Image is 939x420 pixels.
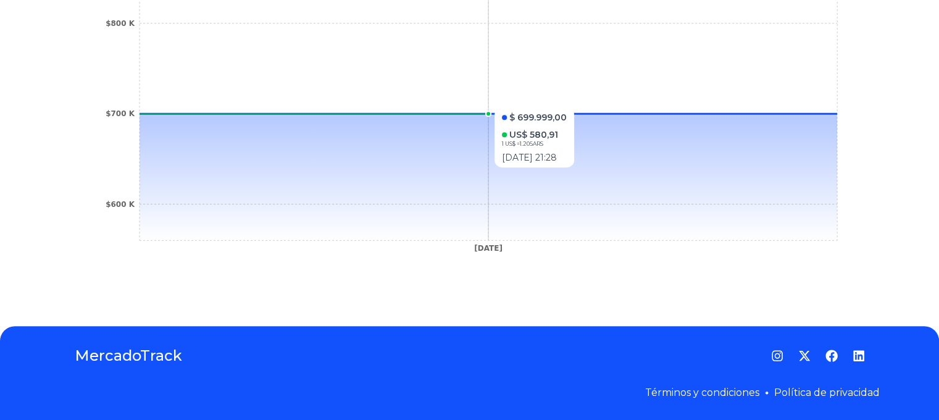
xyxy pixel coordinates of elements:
tspan: $600 K [106,200,135,209]
a: Twitter [798,350,811,362]
a: Instagram [771,350,783,362]
a: MercadoTrack [75,346,182,366]
tspan: $700 K [106,109,135,118]
a: Términos y condiciones [645,387,759,398]
tspan: [DATE] [474,244,503,253]
a: LinkedIn [853,350,865,362]
a: Facebook [825,350,838,362]
tspan: $800 K [106,19,135,28]
a: Política de privacidad [774,387,880,398]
